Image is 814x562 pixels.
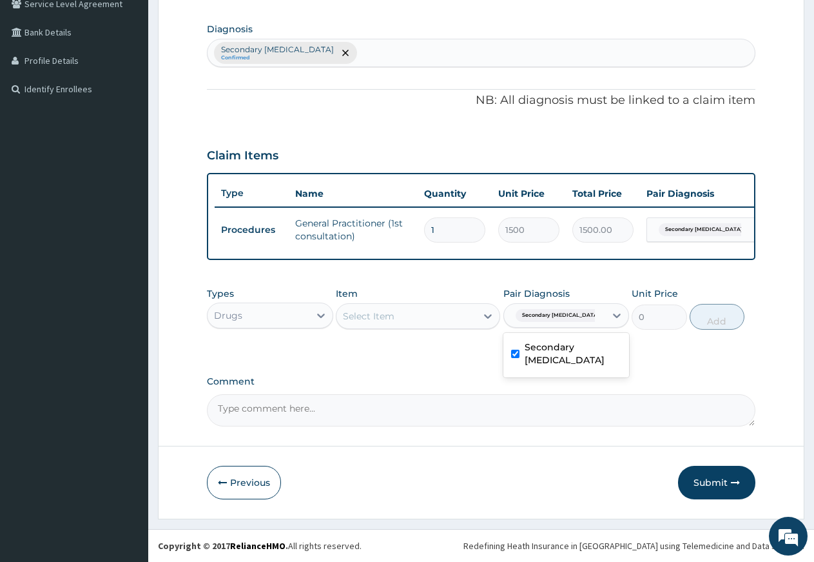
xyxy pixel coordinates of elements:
[24,65,52,97] img: d_794563401_company_1708531726252_794563401
[289,210,418,249] td: General Practitioner (1st consultation)
[343,310,394,323] div: Select Item
[659,223,749,236] span: Secondary [MEDICAL_DATA]
[221,45,334,55] p: Secondary [MEDICAL_DATA]
[207,288,234,299] label: Types
[214,309,242,322] div: Drugs
[503,287,570,300] label: Pair Diagnosis
[215,181,289,205] th: Type
[207,466,281,499] button: Previous
[221,55,334,61] small: Confirmed
[230,540,286,552] a: RelianceHMO
[632,287,678,300] label: Unit Price
[418,181,492,206] th: Quantity
[516,309,606,322] span: Secondary [MEDICAL_DATA]
[215,218,289,242] td: Procedures
[492,181,566,206] th: Unit Price
[340,47,351,59] span: remove selection option
[6,352,246,397] textarea: Type your message and hit 'Enter'
[525,341,622,366] label: Secondary [MEDICAL_DATA]
[207,92,755,109] p: NB: All diagnosis must be linked to a claim item
[211,6,242,37] div: Minimize live chat window
[640,181,782,206] th: Pair Diagnosis
[207,149,278,163] h3: Claim Items
[207,23,253,35] label: Diagnosis
[678,466,755,499] button: Submit
[148,529,814,562] footer: All rights reserved.
[158,540,288,552] strong: Copyright © 2017 .
[289,181,418,206] th: Name
[336,287,358,300] label: Item
[207,376,755,387] label: Comment
[67,72,217,89] div: Chat with us now
[566,181,640,206] th: Total Price
[75,163,178,293] span: We're online!
[463,539,804,552] div: Redefining Heath Insurance in [GEOGRAPHIC_DATA] using Telemedicine and Data Science!
[690,304,744,330] button: Add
